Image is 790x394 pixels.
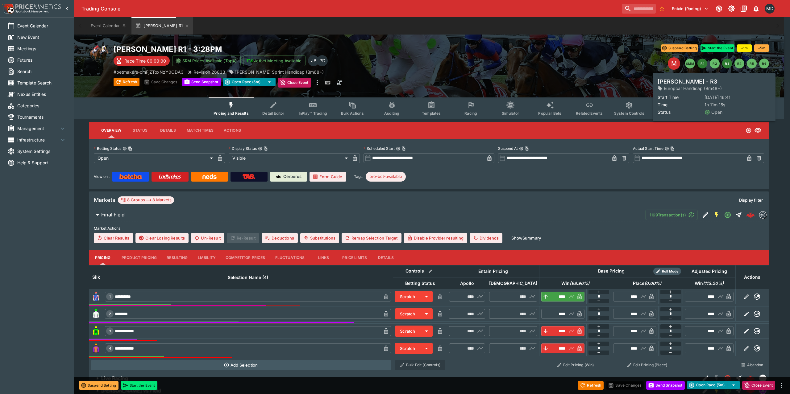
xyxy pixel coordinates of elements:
div: split button [223,78,276,86]
button: 1169Transaction(s) [646,210,697,220]
p: Race Time 00:00:00 [124,58,166,64]
div: Visible [229,153,350,163]
div: 8 Groups 8 Markets [120,196,172,204]
button: Bulk edit [426,267,434,275]
button: Product Pricing [117,250,162,265]
img: runner 4 [91,343,101,353]
span: Betting Status [398,280,442,287]
span: Pricing and Results [214,111,249,116]
img: horse_racing.png [89,44,109,64]
button: Price Limits [337,250,372,265]
p: [PERSON_NAME] Sprint Handicap (Bm68+) [235,69,324,75]
button: Dividends [470,233,502,243]
button: R6 [759,59,769,68]
span: Infrastructure [17,137,59,143]
span: 4 [108,346,112,351]
button: Send Snapshot [182,78,221,86]
button: Clear Results [94,233,133,243]
button: Close Event [742,381,775,390]
button: SGM Disabled [711,373,722,384]
img: Sportsbook Management [15,10,49,13]
button: Copy To Clipboard [525,146,529,151]
h2: Copy To Clipboard [114,44,441,54]
button: Notifications [750,3,762,14]
span: Detail Editor [262,111,284,116]
p: Suspend At [498,146,518,151]
button: Edit Detail [700,373,711,384]
button: Event Calendar [87,17,130,35]
span: New Event [17,34,66,40]
button: Competitor Prices [221,250,270,265]
span: Template Search [17,80,66,86]
span: Related Events [576,111,603,116]
button: Copy To Clipboard [264,146,268,151]
button: +1m [737,44,752,52]
span: Racing [464,111,477,116]
img: Cerberus [276,174,281,179]
span: Win [555,280,596,287]
button: Straight [733,209,744,220]
div: liveracing [759,375,767,382]
span: System Controls [614,111,644,116]
button: SMM [685,59,695,68]
button: Toggle light/dark mode [726,3,737,14]
button: Scratch [395,308,420,319]
th: Adjusted Pricing [683,265,735,277]
button: Clear Losing Results [135,233,189,243]
button: Scratch [395,291,420,302]
button: R1 [697,59,707,68]
button: Substitutions [300,233,339,243]
button: Open Race (5m) [223,78,263,86]
button: Documentation [738,3,749,14]
button: [PERSON_NAME] R1 [131,17,193,35]
button: Fluctuations [270,250,310,265]
button: SRM Prices Available (Top4) [172,55,241,66]
svg: Closed [724,375,731,382]
span: Win [688,280,730,287]
div: Edit Meeting [668,57,680,70]
span: Futures [17,57,66,63]
span: Bulk Actions [341,111,364,116]
div: betmakers [759,211,767,219]
span: 3 [108,329,112,333]
p: Auto-Save [747,80,766,86]
svg: Visible [754,127,762,134]
a: 4ff57944-7274-45ae-b468-09d38202a9d0 [744,209,757,221]
button: more [778,382,785,389]
img: betmakers [759,211,766,218]
button: Status [126,123,154,138]
p: Scheduled Start [364,146,395,151]
button: Select Tenant [668,4,712,14]
div: Trading Console [81,6,619,12]
button: Refresh [114,78,139,86]
span: Roll Mode [659,269,681,274]
span: Event Calendar [17,23,66,29]
span: InPlay™ Trading [299,111,327,116]
th: [DEMOGRAPHIC_DATA] [487,277,539,289]
button: Un-Result [191,233,224,243]
img: PriceKinetics [15,4,61,9]
span: Re-Result [227,233,259,243]
div: Event type filters [209,97,649,119]
button: Bulk Edit (Controls) [395,360,445,370]
button: Closed [722,373,733,384]
button: Straight [733,373,744,384]
span: Meetings [17,45,66,52]
label: Market Actions [94,224,764,233]
button: Remap Selection Target [342,233,401,243]
p: Overtype [689,80,705,86]
p: Betting Status [94,146,121,151]
em: ( 98.96 %) [570,280,589,287]
div: Base Pricing [596,267,627,275]
div: Start From [679,78,769,88]
div: Show/hide Price Roll mode configuration. [653,268,681,275]
img: runner 2 [91,309,101,319]
th: Actions [735,265,769,289]
button: +5m [754,44,769,52]
p: Display Status [229,146,257,151]
label: View on : [94,172,110,182]
div: Betting Target: cerberus [366,172,406,182]
button: Edit Detail [700,209,711,220]
a: Form Guide [310,172,346,182]
button: Matthew Duncan [763,2,776,15]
